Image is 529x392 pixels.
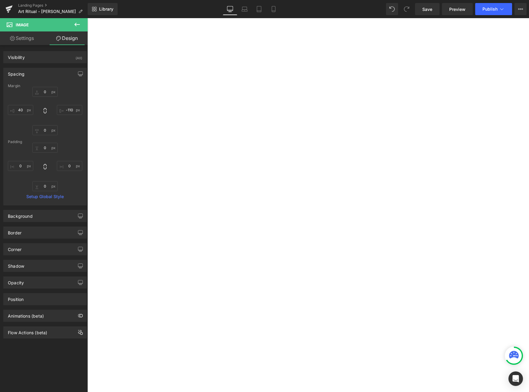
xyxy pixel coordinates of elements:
div: Padding [8,140,82,144]
span: Preview [449,6,466,12]
div: Opacity [8,277,24,285]
a: Design [45,31,89,45]
input: 0 [8,161,33,171]
span: Art Ritual - [PERSON_NAME] [18,9,76,14]
div: (All) [76,51,82,61]
a: Setup Global Style [8,194,82,199]
button: More [514,3,527,15]
div: Corner [8,243,21,252]
div: Shadow [8,260,24,269]
div: Visibility [8,51,25,60]
a: Landing Pages [18,3,88,8]
a: Preview [442,3,473,15]
div: Animations (beta) [8,310,44,318]
span: Library [99,6,113,12]
div: Background [8,210,33,219]
button: Publish [475,3,512,15]
input: 0 [57,161,82,171]
div: Margin [8,84,82,88]
input: 0 [32,87,58,97]
input: 0 [32,143,58,153]
a: Mobile [266,3,281,15]
button: Undo [386,3,398,15]
input: 0 [32,125,58,135]
a: Tablet [252,3,266,15]
button: Redo [401,3,413,15]
div: Position [8,293,24,302]
input: 0 [8,105,33,115]
span: Image [16,22,29,27]
a: New Library [88,3,118,15]
span: Publish [482,7,498,11]
div: Spacing [8,68,24,77]
div: Border [8,227,21,235]
div: Open Intercom Messenger [508,371,523,386]
a: Desktop [223,3,237,15]
input: 0 [32,181,58,191]
div: Flow Actions (beta) [8,327,47,335]
span: Save [422,6,432,12]
input: 0 [57,105,82,115]
a: Laptop [237,3,252,15]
